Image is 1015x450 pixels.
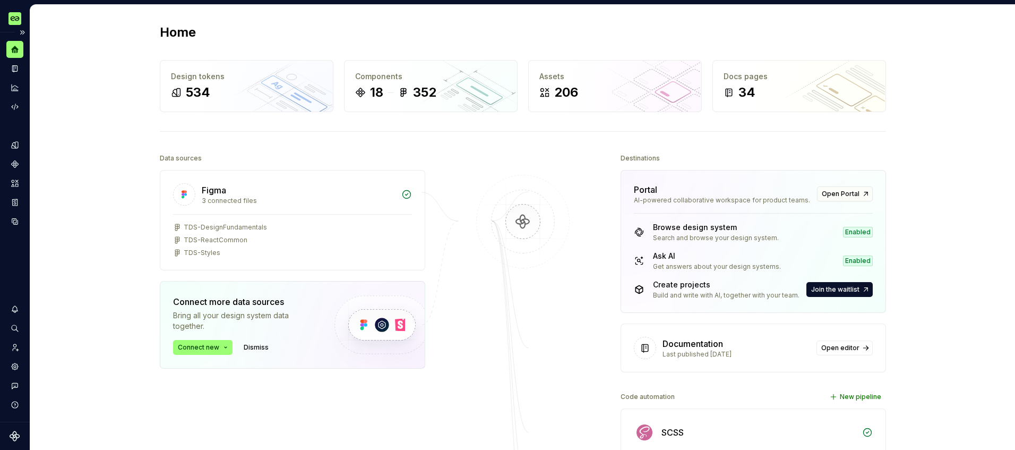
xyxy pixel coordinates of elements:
div: TDS-Styles [184,249,220,257]
a: Invite team [6,339,23,356]
div: Code automation [621,389,675,404]
a: Figma3 connected filesTDS-DesignFundamentalsTDS-ReactCommonTDS-Styles [160,170,425,270]
div: Search and browse your design system. [653,234,779,242]
div: 34 [738,84,755,101]
div: Build and write with AI, together with your team. [653,291,799,300]
div: Documentation [663,337,723,350]
a: Data sources [6,213,23,230]
a: Components18352 [344,60,518,112]
div: 534 [186,84,210,101]
div: Portal [634,183,657,196]
button: Connect new [173,340,233,355]
button: New pipeline [827,389,886,404]
div: Docs pages [724,71,875,82]
div: 18 [370,84,383,101]
span: New pipeline [840,393,881,401]
a: Code automation [6,98,23,115]
a: Design tokens [6,137,23,154]
a: Documentation [6,60,23,77]
div: Get answers about your design systems. [653,262,781,271]
div: Destinations [621,151,660,166]
a: Assets [6,175,23,192]
button: Contact support [6,377,23,394]
div: Create projects [653,279,799,290]
div: 352 [413,84,436,101]
a: Home [6,41,23,58]
a: Storybook stories [6,194,23,211]
div: Components [355,71,506,82]
div: Bring all your design system data together. [173,310,316,332]
div: Last published [DATE] [663,350,810,359]
div: Design tokens [171,71,322,82]
svg: Supernova Logo [10,431,20,441]
a: Docs pages34 [712,60,886,112]
a: Open Portal [817,186,873,201]
div: Ask AI [653,251,781,261]
div: TDS-ReactCommon [184,236,247,244]
span: Open editor [821,344,859,352]
div: Data sources [160,151,202,166]
button: Notifications [6,301,23,318]
a: Assets206 [528,60,702,112]
div: Enabled [843,256,873,266]
div: 3 connected files [202,197,395,205]
a: Analytics [6,79,23,96]
span: Open Portal [822,190,859,198]
div: TDS-DesignFundamentals [184,223,267,232]
a: Components [6,156,23,173]
div: Figma [202,184,226,197]
div: Browse design system [653,222,779,233]
div: Enabled [843,227,873,237]
a: Join the waitlist [806,282,873,297]
span: Join the waitlist [811,285,859,294]
div: AI-powered collaborative workspace for product teams. [634,196,811,205]
img: c8550e5c-f519-4da4-be5f-50b4e1e1b59d.png [8,12,21,25]
div: SCSS [661,426,684,439]
a: Open editor [816,341,873,355]
a: Design tokens534 [160,60,333,112]
span: Connect new [178,343,219,352]
span: Dismiss [244,343,269,352]
button: Dismiss [239,340,273,355]
button: Expand sidebar [15,25,30,40]
div: Connect more data sources [173,295,316,308]
button: Search ⌘K [6,320,23,337]
div: 206 [554,84,578,101]
div: Assets [539,71,691,82]
h2: Home [160,24,196,41]
a: Settings [6,358,23,375]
